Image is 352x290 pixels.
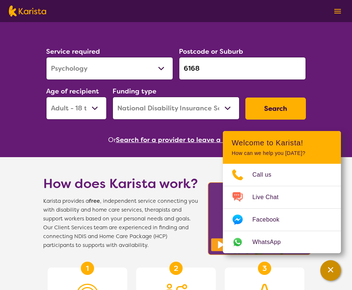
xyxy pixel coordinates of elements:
img: Karista video [206,180,313,257]
h2: Welcome to Karista! [232,138,332,147]
h1: How does Karista work? [43,175,198,192]
label: Postcode or Suburb [179,47,243,56]
div: 1 [81,262,94,275]
img: Karista logo [9,6,46,17]
span: Karista provides a , independent service connecting you with disability and home care services, t... [43,197,198,250]
label: Service required [46,47,100,56]
span: Facebook [252,214,288,225]
div: Channel Menu [223,131,341,253]
ul: Choose channel [223,164,341,253]
a: Web link opens in a new tab. [223,231,341,253]
span: WhatsApp [252,237,290,248]
label: Funding type [113,87,156,96]
b: free [89,198,100,205]
span: Call us [252,169,280,180]
input: Type [179,57,306,80]
p: How can we help you [DATE]? [232,150,332,156]
button: Search [245,98,306,120]
div: 2 [169,262,183,275]
button: Search for a provider to leave a review [116,134,244,145]
div: 3 [258,262,271,275]
button: Channel Menu [320,260,341,281]
label: Age of recipient [46,87,99,96]
span: Or [108,134,116,145]
span: Live Chat [252,192,287,203]
img: menu [334,9,341,14]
